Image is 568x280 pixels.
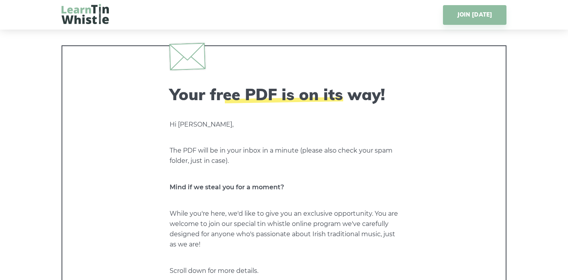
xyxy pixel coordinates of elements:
[170,146,398,166] p: The PDF will be in your inbox in a minute (please also check your spam folder, just in case).
[170,85,398,104] h2: Your free PDF is on its way!
[170,119,398,130] p: Hi [PERSON_NAME],
[169,43,206,70] img: envelope.svg
[170,266,398,276] p: Scroll down for more details.
[443,5,506,25] a: JOIN [DATE]
[62,4,109,24] img: LearnTinWhistle.com
[170,209,398,250] p: While you're here, we'd like to give you an exclusive opportunity. You are welcome to join our sp...
[170,183,284,191] strong: Mind if we steal you for a moment?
